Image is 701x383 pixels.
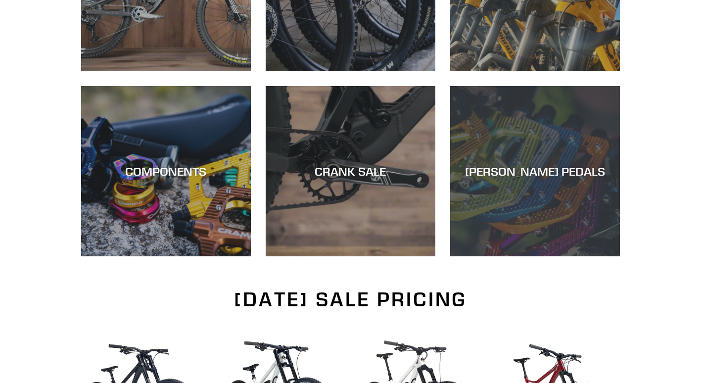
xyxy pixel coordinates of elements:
a: CRANK SALE [266,86,435,256]
div: CRANK SALE [266,164,435,179]
h2: [DATE] SALE PRICING [81,287,620,311]
a: COMPONENTS [81,86,251,256]
div: COMPONENTS [81,164,251,179]
div: [PERSON_NAME] PEDALS [450,164,620,179]
a: [PERSON_NAME] PEDALS [450,86,620,256]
